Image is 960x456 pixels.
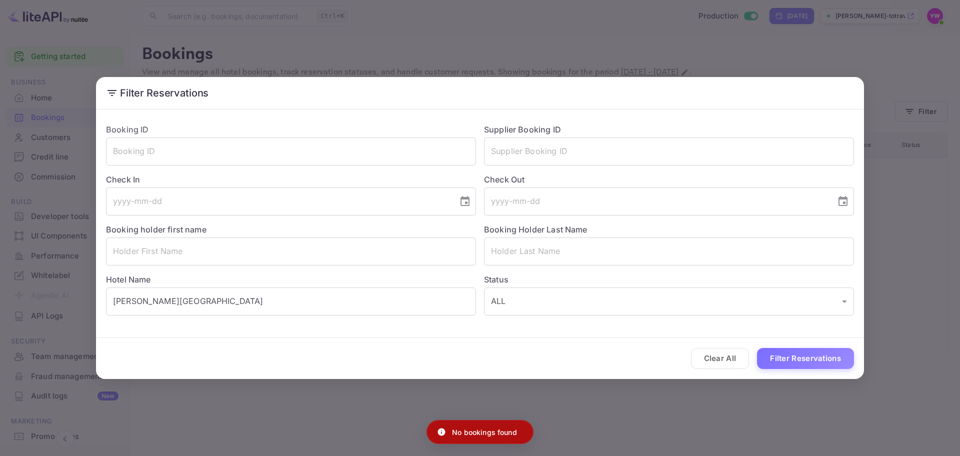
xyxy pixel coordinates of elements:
[484,137,854,165] input: Supplier Booking ID
[691,348,749,369] button: Clear All
[484,237,854,265] input: Holder Last Name
[106,274,151,284] label: Hotel Name
[484,287,854,315] div: ALL
[106,173,476,185] label: Check In
[484,173,854,185] label: Check Out
[106,224,206,234] label: Booking holder first name
[106,287,476,315] input: Hotel Name
[455,191,475,211] button: Choose date
[106,137,476,165] input: Booking ID
[833,191,853,211] button: Choose date
[484,124,561,134] label: Supplier Booking ID
[96,77,864,109] h2: Filter Reservations
[484,187,829,215] input: yyyy-mm-dd
[484,273,854,285] label: Status
[106,237,476,265] input: Holder First Name
[106,187,451,215] input: yyyy-mm-dd
[484,224,587,234] label: Booking Holder Last Name
[106,124,149,134] label: Booking ID
[757,348,854,369] button: Filter Reservations
[452,427,517,437] p: No bookings found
